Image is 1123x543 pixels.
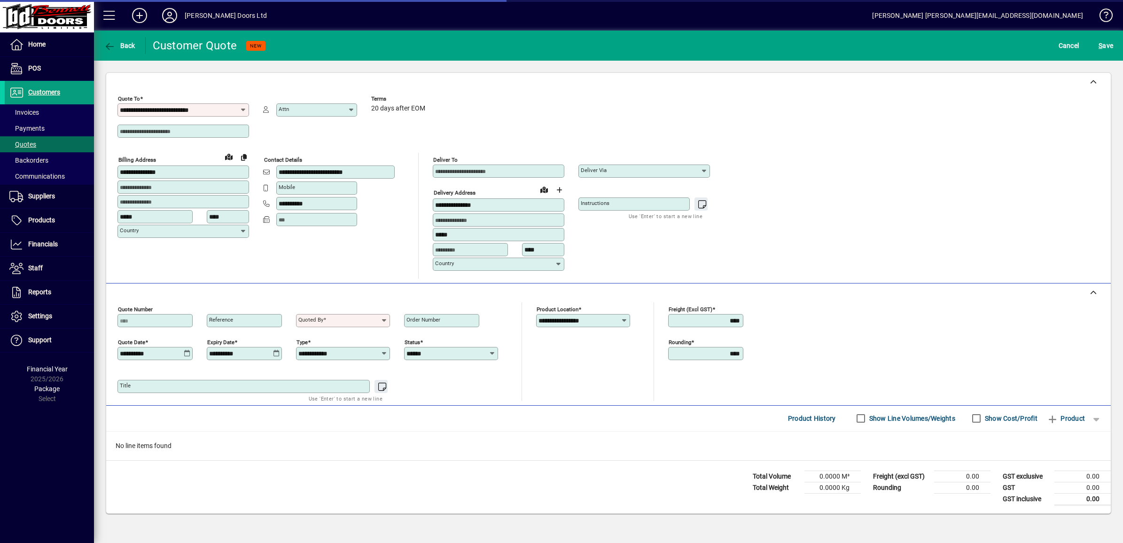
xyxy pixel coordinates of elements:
[5,233,94,256] a: Financials
[5,281,94,304] a: Reports
[28,40,46,48] span: Home
[1056,37,1082,54] button: Cancel
[28,336,52,344] span: Support
[94,37,146,54] app-page-header-button: Back
[5,136,94,152] a: Quotes
[1096,37,1115,54] button: Save
[1054,493,1111,505] td: 0.00
[118,338,145,345] mat-label: Quote date
[433,157,458,163] mat-label: Deliver To
[1099,42,1102,49] span: S
[9,141,36,148] span: Quotes
[106,432,1111,460] div: No line items found
[118,306,153,312] mat-label: Quote number
[9,109,39,116] span: Invoices
[5,329,94,352] a: Support
[537,306,578,312] mat-label: Product location
[371,96,428,102] span: Terms
[5,33,94,56] a: Home
[788,411,836,426] span: Product History
[309,393,382,404] mat-hint: Use 'Enter' to start a new line
[5,168,94,184] a: Communications
[5,185,94,208] a: Suppliers
[101,37,138,54] button: Back
[435,260,454,267] mat-label: Country
[998,471,1054,482] td: GST exclusive
[221,149,236,164] a: View on map
[279,184,295,190] mat-label: Mobile
[28,64,41,72] span: POS
[1092,2,1111,32] a: Knowledge Base
[207,338,234,345] mat-label: Expiry date
[5,57,94,80] a: POS
[804,471,861,482] td: 0.0000 M³
[748,482,804,493] td: Total Weight
[9,157,48,164] span: Backorders
[5,257,94,280] a: Staff
[537,182,552,197] a: View on map
[1054,471,1111,482] td: 0.00
[983,414,1037,423] label: Show Cost/Profit
[250,43,262,49] span: NEW
[120,227,139,234] mat-label: Country
[581,200,609,206] mat-label: Instructions
[669,338,691,345] mat-label: Rounding
[120,382,131,389] mat-label: Title
[279,106,289,112] mat-label: Attn
[298,316,323,323] mat-label: Quoted by
[552,182,567,197] button: Choose address
[1054,482,1111,493] td: 0.00
[28,264,43,272] span: Staff
[872,8,1083,23] div: [PERSON_NAME] [PERSON_NAME][EMAIL_ADDRESS][DOMAIN_NAME]
[5,209,94,232] a: Products
[118,95,140,102] mat-label: Quote To
[34,385,60,393] span: Package
[1047,411,1085,426] span: Product
[28,88,60,96] span: Customers
[153,38,237,53] div: Customer Quote
[155,7,185,24] button: Profile
[28,216,55,224] span: Products
[998,493,1054,505] td: GST inclusive
[371,105,425,112] span: 20 days after EOM
[784,410,840,427] button: Product History
[28,312,52,320] span: Settings
[9,125,45,132] span: Payments
[27,365,68,373] span: Financial Year
[868,482,934,493] td: Rounding
[296,338,308,345] mat-label: Type
[581,167,607,173] mat-label: Deliver via
[1099,38,1113,53] span: ave
[405,338,420,345] mat-label: Status
[28,288,51,296] span: Reports
[867,414,955,423] label: Show Line Volumes/Weights
[125,7,155,24] button: Add
[28,240,58,248] span: Financials
[104,42,135,49] span: Back
[629,211,702,221] mat-hint: Use 'Enter' to start a new line
[5,305,94,328] a: Settings
[28,192,55,200] span: Suppliers
[9,173,65,180] span: Communications
[804,482,861,493] td: 0.0000 Kg
[5,120,94,136] a: Payments
[998,482,1054,493] td: GST
[406,316,440,323] mat-label: Order number
[868,471,934,482] td: Freight (excl GST)
[934,482,990,493] td: 0.00
[5,152,94,168] a: Backorders
[5,104,94,120] a: Invoices
[209,316,233,323] mat-label: Reference
[669,306,712,312] mat-label: Freight (excl GST)
[236,150,251,165] button: Copy to Delivery address
[934,471,990,482] td: 0.00
[748,471,804,482] td: Total Volume
[1059,38,1079,53] span: Cancel
[185,8,267,23] div: [PERSON_NAME] Doors Ltd
[1042,410,1090,427] button: Product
